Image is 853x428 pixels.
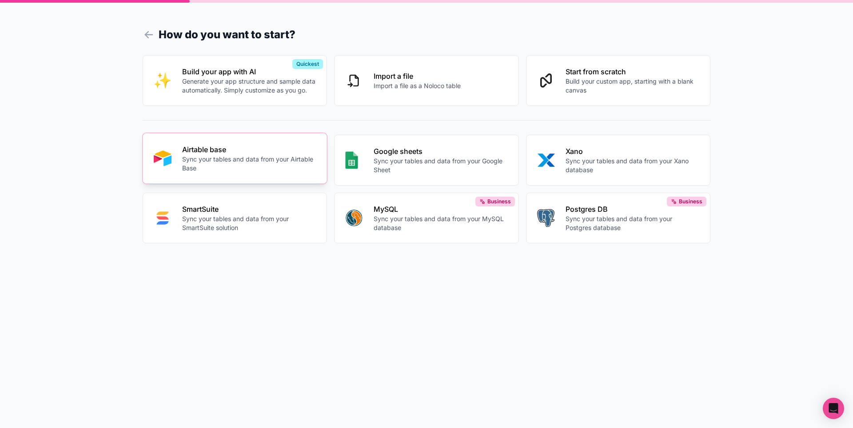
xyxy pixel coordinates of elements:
[537,151,555,169] img: XANO
[182,77,316,95] p: Generate your app structure and sample data automatically. Simply customize as you go.
[566,157,700,174] p: Sync your tables and data from your Xano database
[566,204,700,214] p: Postgres DB
[182,66,316,77] p: Build your app with AI
[143,133,327,184] button: AIRTABLEAirtable baseSync your tables and data from your Airtable Base
[143,27,711,43] h1: How do you want to start?
[154,209,171,227] img: SMART_SUITE
[182,204,316,214] p: SmartSuite
[374,157,508,174] p: Sync your tables and data from your Google Sheet
[345,151,358,169] img: GOOGLE_SHEETS
[374,204,508,214] p: MySQL
[487,198,511,205] span: Business
[334,135,519,186] button: GOOGLE_SHEETSGoogle sheetsSync your tables and data from your Google Sheet
[374,71,461,81] p: Import a file
[374,81,461,90] p: Import a file as a Noloco table
[537,209,554,227] img: POSTGRES
[566,66,700,77] p: Start from scratch
[154,149,171,167] img: AIRTABLE
[374,214,508,232] p: Sync your tables and data from your MySQL database
[292,59,323,69] div: Quickest
[526,55,711,106] button: Start from scratchBuild your custom app, starting with a blank canvas
[566,146,700,157] p: Xano
[566,214,700,232] p: Sync your tables and data from your Postgres database
[143,193,327,243] button: SMART_SUITESmartSuiteSync your tables and data from your SmartSuite solution
[334,193,519,243] button: MYSQLMySQLSync your tables and data from your MySQL databaseBusiness
[823,398,844,419] div: Open Intercom Messenger
[374,146,508,157] p: Google sheets
[182,155,316,173] p: Sync your tables and data from your Airtable Base
[679,198,702,205] span: Business
[566,77,700,95] p: Build your custom app, starting with a blank canvas
[182,214,316,232] p: Sync your tables and data from your SmartSuite solution
[334,55,519,106] button: Import a fileImport a file as a Noloco table
[154,72,171,89] img: INTERNAL_WITH_AI
[143,55,327,106] button: INTERNAL_WITH_AIBuild your app with AIGenerate your app structure and sample data automatically. ...
[526,193,711,243] button: POSTGRESPostgres DBSync your tables and data from your Postgres databaseBusiness
[345,209,363,227] img: MYSQL
[182,144,316,155] p: Airtable base
[526,135,711,186] button: XANOXanoSync your tables and data from your Xano database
